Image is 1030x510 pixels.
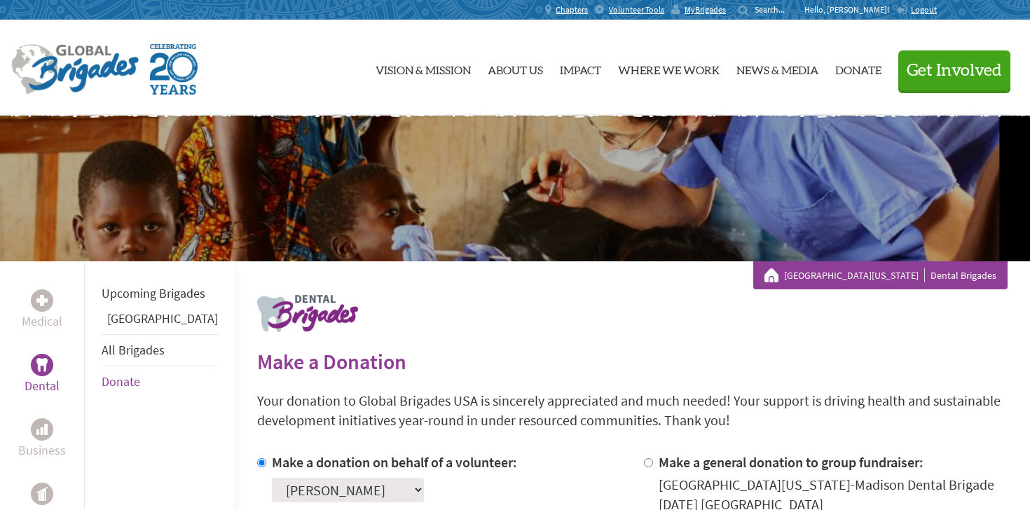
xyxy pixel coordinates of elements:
[560,32,601,104] a: Impact
[257,349,1008,374] h2: Make a Donation
[736,32,818,104] a: News & Media
[36,424,48,435] img: Business
[102,285,205,301] a: Upcoming Brigades
[257,391,1008,430] p: Your donation to Global Brigades USA is sincerely appreciated and much needed! Your support is dr...
[22,289,62,331] a: MedicalMedical
[31,418,53,441] div: Business
[31,354,53,376] div: Dental
[911,4,937,15] span: Logout
[784,268,925,282] a: [GEOGRAPHIC_DATA][US_STATE]
[835,32,881,104] a: Donate
[11,44,139,95] img: Global Brigades Logo
[102,334,218,366] li: All Brigades
[102,309,218,334] li: Guatemala
[609,4,664,15] span: Volunteer Tools
[257,295,358,332] img: logo-dental.png
[102,366,218,397] li: Donate
[764,268,996,282] div: Dental Brigades
[556,4,588,15] span: Chapters
[804,4,896,15] p: Hello, [PERSON_NAME]!
[18,441,66,460] p: Business
[25,376,60,396] p: Dental
[102,278,218,309] li: Upcoming Brigades
[36,358,48,371] img: Dental
[659,453,923,471] label: Make a general donation to group fundraiser:
[36,487,48,501] img: Public Health
[31,483,53,505] div: Public Health
[107,310,218,326] a: [GEOGRAPHIC_DATA]
[102,373,140,390] a: Donate
[896,4,937,15] a: Logout
[907,62,1002,79] span: Get Involved
[25,354,60,396] a: DentalDental
[376,32,471,104] a: Vision & Mission
[755,4,795,15] input: Search...
[31,289,53,312] div: Medical
[102,342,165,358] a: All Brigades
[898,50,1010,90] button: Get Involved
[618,32,720,104] a: Where We Work
[36,295,48,306] img: Medical
[488,32,543,104] a: About Us
[18,418,66,460] a: BusinessBusiness
[272,453,517,471] label: Make a donation on behalf of a volunteer:
[150,44,198,95] img: Global Brigades Celebrating 20 Years
[685,4,726,15] span: MyBrigades
[22,312,62,331] p: Medical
